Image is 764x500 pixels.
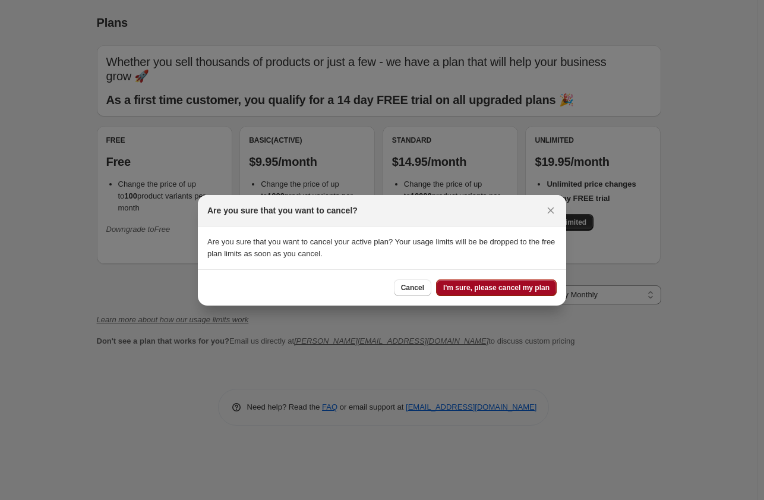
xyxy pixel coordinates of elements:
span: I'm sure, please cancel my plan [443,283,550,293]
h2: Are you sure that you want to cancel? [207,205,358,216]
button: I'm sure, please cancel my plan [436,279,557,296]
button: Close [542,202,559,219]
button: Cancel [394,279,431,296]
p: Are you sure that you want to cancel your active plan? Your usage limits will be be dropped to th... [207,236,557,260]
span: Cancel [401,283,424,293]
